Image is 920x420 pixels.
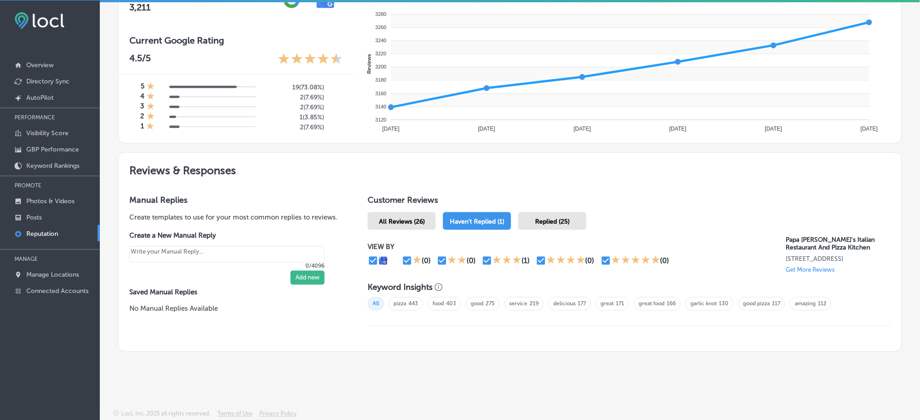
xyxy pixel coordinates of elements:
[375,12,386,17] tspan: 3280
[129,212,339,222] p: Create templates to use for your most common replies to reviews.
[140,112,144,122] h4: 2
[141,82,144,92] h4: 5
[26,78,69,85] p: Directory Sync
[147,112,155,122] div: 1 Star
[786,255,890,263] p: 6200 N Atlantic Ave Cape Canaveral, FL 32920, US
[450,218,504,225] span: Haven't Replied (1)
[521,256,530,265] div: (1)
[669,126,686,132] tspan: [DATE]
[375,51,386,57] tspan: 3220
[375,104,386,109] tspan: 3140
[129,231,325,239] label: Create a New Manual Reply
[611,255,660,266] div: 5 Stars
[413,255,422,266] div: 1 Star
[263,123,324,131] h5: 2 ( 7.69% )
[26,271,79,278] p: Manage Locations
[765,126,782,132] tspan: [DATE]
[492,255,521,266] div: 3 Stars
[368,195,890,209] h1: Customer Reviews
[574,126,591,132] tspan: [DATE]
[509,301,527,307] a: service
[448,255,467,266] div: 2 Stars
[660,256,669,265] div: (0)
[140,92,144,102] h4: 4
[290,271,325,285] button: Add new
[140,102,144,112] h4: 3
[471,301,483,307] a: good
[375,38,386,44] tspan: 3240
[141,122,144,132] h4: 1
[366,54,371,74] text: Reviews
[467,256,476,265] div: (0)
[585,256,595,265] div: (0)
[368,283,433,293] h3: Keyword Insights
[743,301,770,307] a: good pizza
[446,301,456,307] a: 403
[26,146,79,153] p: GBP Performance
[129,288,339,297] label: Saved Manual Replies
[478,126,495,132] tspan: [DATE]
[408,301,418,307] a: 443
[486,301,495,307] a: 275
[129,195,339,205] h3: Manual Replies
[667,301,676,307] a: 166
[535,218,570,225] span: Replied (25)
[786,266,835,273] p: Get More Reviews
[26,162,79,170] p: Keyword Rankings
[530,301,539,307] a: 219
[375,64,386,70] tspan: 3200
[553,301,576,307] a: delicious
[600,301,614,307] a: great
[147,82,155,92] div: 1 Star
[129,246,325,263] textarea: Create your Quick Reply
[147,102,155,112] div: 1 Star
[368,243,786,251] p: VIEW BY
[382,126,399,132] tspan: [DATE]
[433,301,444,307] a: food
[368,297,384,311] span: All
[639,301,664,307] a: great food
[379,218,425,225] span: All Reviews (26)
[375,25,386,30] tspan: 3260
[129,304,339,314] p: No Manual Replies Available
[422,256,431,265] div: (0)
[26,214,42,221] p: Posts
[795,301,816,307] a: amazing
[375,91,386,96] tspan: 3160
[278,53,343,67] div: 4.5 Stars
[786,236,890,251] p: Papa Vito's Italian Restaurant And Pizza Kitchen
[26,230,58,238] p: Reputation
[263,113,324,121] h5: 1 ( 3.85% )
[26,129,69,137] p: Visibility Score
[375,78,386,83] tspan: 3180
[129,53,151,67] p: 4.5 /5
[263,83,324,91] h5: 19 ( 73.08% )
[26,61,54,69] p: Overview
[26,287,89,295] p: Connected Accounts
[690,301,717,307] a: garlic knot
[546,255,585,266] div: 4 Stars
[121,410,211,417] p: Locl, Inc. 2025 all rights reserved.
[26,197,74,205] p: Photos & Videos
[129,2,265,13] h2: 3,211
[616,301,624,307] a: 171
[861,126,878,132] tspan: [DATE]
[263,93,324,101] h5: 2 ( 7.69% )
[118,153,901,184] h2: Reviews & Responses
[394,301,406,307] a: pizza
[129,263,325,269] p: 0/4096
[719,301,728,307] a: 130
[146,122,154,132] div: 1 Star
[147,92,155,102] div: 1 Star
[818,301,827,307] a: 112
[772,301,780,307] a: 117
[578,301,586,307] a: 177
[15,12,64,29] img: fda3e92497d09a02dc62c9cd864e3231.png
[26,94,54,102] p: AutoPilot
[375,117,386,122] tspan: 3120
[129,35,343,46] h3: Current Google Rating
[263,103,324,111] h5: 2 ( 7.69% )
